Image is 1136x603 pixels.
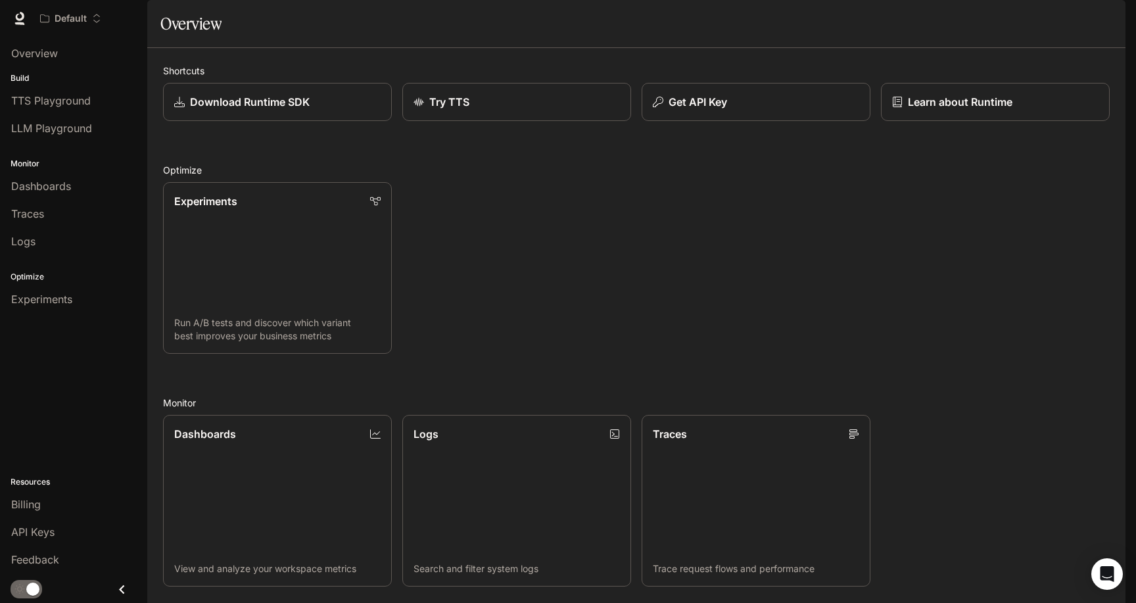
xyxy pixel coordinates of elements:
[642,415,870,587] a: TracesTrace request flows and performance
[163,182,392,354] a: ExperimentsRun A/B tests and discover which variant best improves your business metrics
[429,94,469,110] p: Try TTS
[55,13,87,24] p: Default
[163,396,1110,410] h2: Monitor
[163,64,1110,78] h2: Shortcuts
[174,426,236,442] p: Dashboards
[402,415,631,587] a: LogsSearch and filter system logs
[414,562,620,575] p: Search and filter system logs
[160,11,222,37] h1: Overview
[163,83,392,121] a: Download Runtime SDK
[908,94,1012,110] p: Learn about Runtime
[1091,558,1123,590] div: Open Intercom Messenger
[669,94,727,110] p: Get API Key
[881,83,1110,121] a: Learn about Runtime
[653,426,687,442] p: Traces
[174,562,381,575] p: View and analyze your workspace metrics
[34,5,107,32] button: Open workspace menu
[642,83,870,121] button: Get API Key
[402,83,631,121] a: Try TTS
[163,163,1110,177] h2: Optimize
[163,415,392,587] a: DashboardsView and analyze your workspace metrics
[174,316,381,343] p: Run A/B tests and discover which variant best improves your business metrics
[174,193,237,209] p: Experiments
[414,426,438,442] p: Logs
[653,562,859,575] p: Trace request flows and performance
[190,94,310,110] p: Download Runtime SDK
